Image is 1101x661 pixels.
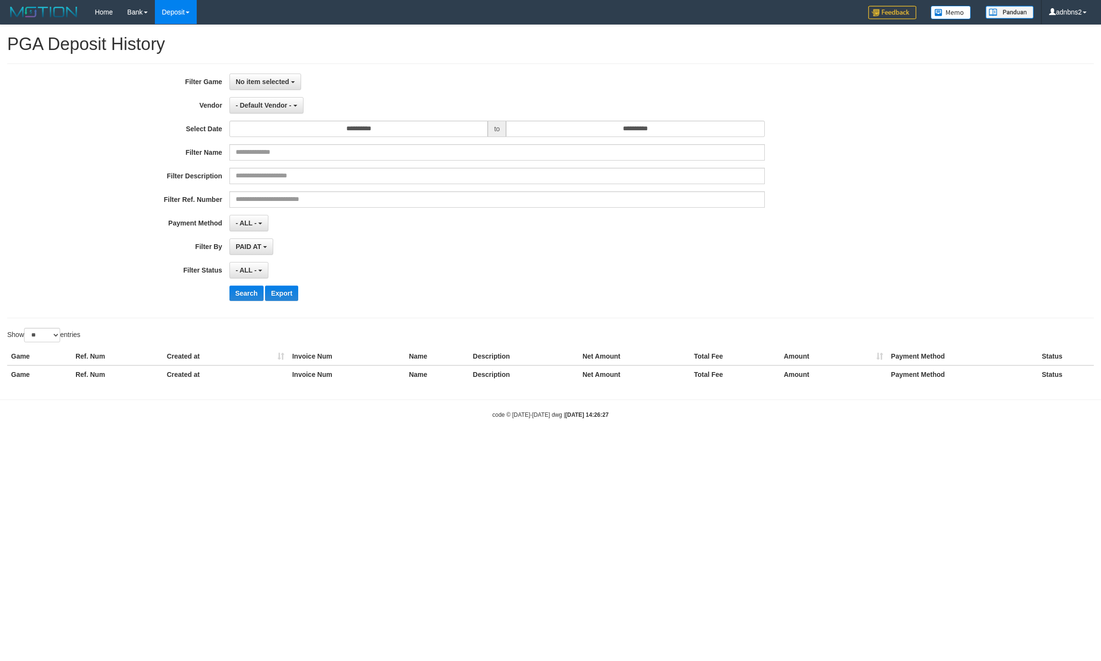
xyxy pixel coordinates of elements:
button: PAID AT [229,238,273,255]
h1: PGA Deposit History [7,35,1094,54]
span: No item selected [236,78,289,86]
th: Status [1038,348,1094,365]
span: - ALL - [236,266,257,274]
th: Created at [163,365,289,383]
button: - ALL - [229,262,268,278]
button: - ALL - [229,215,268,231]
img: panduan.png [986,6,1034,19]
img: Feedback.jpg [868,6,916,19]
span: PAID AT [236,243,261,250]
small: code © [DATE]-[DATE] dwg | [493,412,609,418]
label: Show entries [7,328,80,342]
button: Search [229,286,264,301]
img: MOTION_logo.png [7,5,80,19]
th: Net Amount [579,365,690,383]
th: Ref. Num [72,348,163,365]
th: Status [1038,365,1094,383]
button: Export [265,286,298,301]
img: Button%20Memo.svg [931,6,971,19]
strong: [DATE] 14:26:27 [565,412,608,418]
th: Created at [163,348,289,365]
span: - Default Vendor - [236,101,291,109]
th: Payment Method [887,348,1038,365]
span: - ALL - [236,219,257,227]
th: Name [405,348,469,365]
button: No item selected [229,74,301,90]
th: Total Fee [690,348,780,365]
th: Invoice Num [288,365,405,383]
span: to [488,121,506,137]
th: Invoice Num [288,348,405,365]
th: Game [7,348,72,365]
th: Game [7,365,72,383]
th: Description [469,365,579,383]
th: Name [405,365,469,383]
button: - Default Vendor - [229,97,304,113]
th: Amount [780,365,887,383]
th: Total Fee [690,365,780,383]
th: Ref. Num [72,365,163,383]
th: Description [469,348,579,365]
th: Amount [780,348,887,365]
select: Showentries [24,328,60,342]
th: Net Amount [579,348,690,365]
th: Payment Method [887,365,1038,383]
